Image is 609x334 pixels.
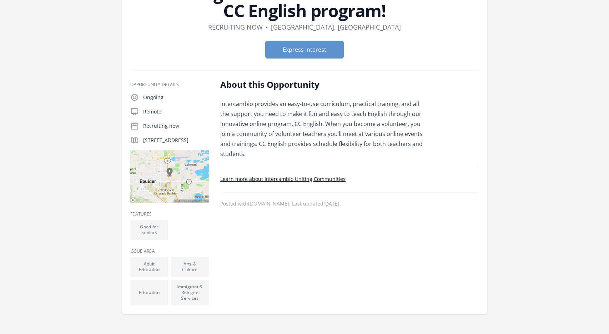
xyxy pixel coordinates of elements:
dd: Recruiting now [208,22,263,32]
li: Immigrant & Refugee Services [171,280,209,305]
p: Recruiting now [143,122,209,130]
a: Learn more about Intercambio Uniting Communities [220,176,346,182]
h3: Features [130,211,209,217]
li: Good for Seniors [130,220,168,240]
div: • [266,22,268,32]
li: Adult Education [130,257,168,277]
a: [DOMAIN_NAME] [248,200,289,207]
button: Express Interest [265,41,344,59]
p: Ongoing [143,94,209,101]
p: Intercambio provides an easy-to-use curriculum, practical training, and all the support you need ... [220,99,429,159]
h2: About this Opportunity [220,79,429,90]
abbr: Wed, Oct 25, 2023 5:11 PM [323,200,339,207]
li: Arts & Culture [171,257,209,277]
img: Map [130,150,209,203]
h3: Opportunity Details [130,82,209,87]
h3: Issue area [130,248,209,254]
p: [STREET_ADDRESS] [143,137,209,144]
p: Posted with . Last updated . [220,201,479,207]
li: Education [130,280,168,305]
p: Remote [143,108,209,115]
dd: [GEOGRAPHIC_DATA], [GEOGRAPHIC_DATA] [271,22,401,32]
